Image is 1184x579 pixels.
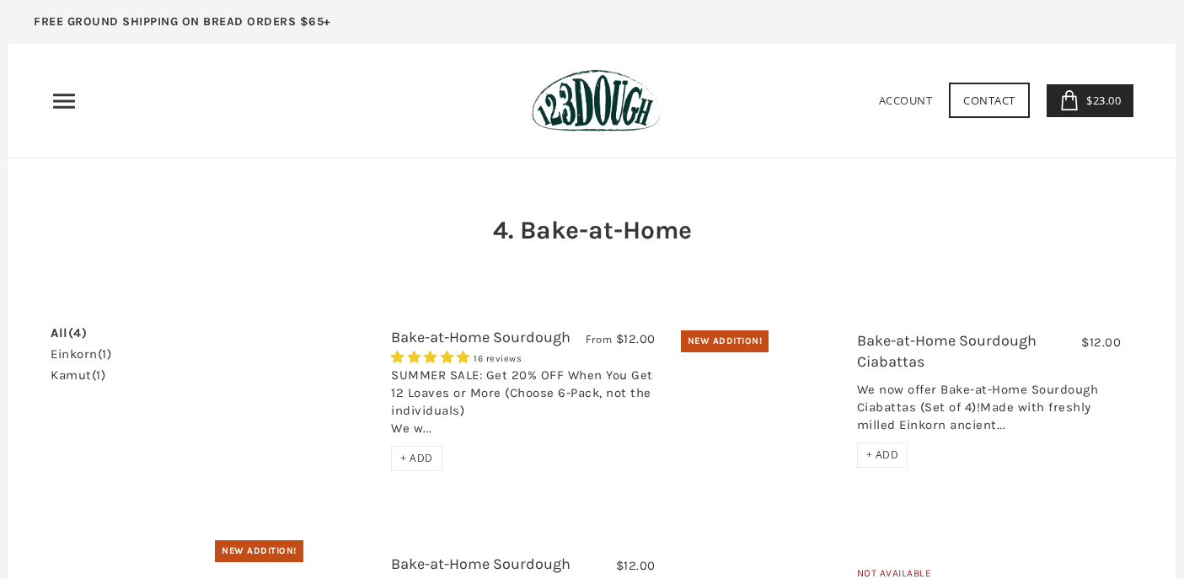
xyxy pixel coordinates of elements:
a: Bake-at-Home Sourdough [215,350,378,449]
span: $12.00 [1081,335,1121,350]
div: + ADD [391,446,442,471]
a: Bake-at-Home Sourdough Ciabattas [681,347,844,452]
a: Bake-at-Home Sourdough [391,328,571,346]
span: $23.00 [1082,93,1121,108]
div: + ADD [857,442,908,468]
span: $12.00 [616,558,656,573]
span: 4.75 stars [391,350,474,365]
a: Contact [949,83,1030,118]
span: $12.00 [616,331,656,346]
span: + ADD [866,448,899,462]
a: $23.00 [1047,84,1134,117]
p: FREE GROUND SHIPPING ON BREAD ORDERS $65+ [34,13,331,31]
a: einkorn(1) [51,348,111,361]
div: New Addition! [215,540,303,562]
a: All(4) [51,327,87,340]
span: + ADD [400,451,433,465]
a: Bake-at-Home Sourdough Ciabattas [857,331,1037,371]
span: (1) [92,367,106,383]
a: Account [879,93,933,108]
h2: 4. Bake-at-Home [487,212,698,248]
div: SUMMER SALE: Get 20% OFF When You Get 12 Loaves or More (Choose 6-Pack, not the individuals) We w... [391,367,656,446]
div: We now offer Bake-at-Home Sourdough Ciabattas (Set of 4)!Made with freshly milled Einkorn ancient... [857,381,1122,442]
span: (4) [68,325,88,340]
nav: Primary [51,88,78,115]
img: 123Dough Bakery [532,69,661,132]
div: New Addition! [681,330,769,352]
span: 16 reviews [474,353,522,364]
a: FREE GROUND SHIPPING ON BREAD ORDERS $65+ [8,8,356,44]
a: kamut(1) [51,369,105,382]
span: From [586,332,612,346]
span: (1) [98,346,112,362]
